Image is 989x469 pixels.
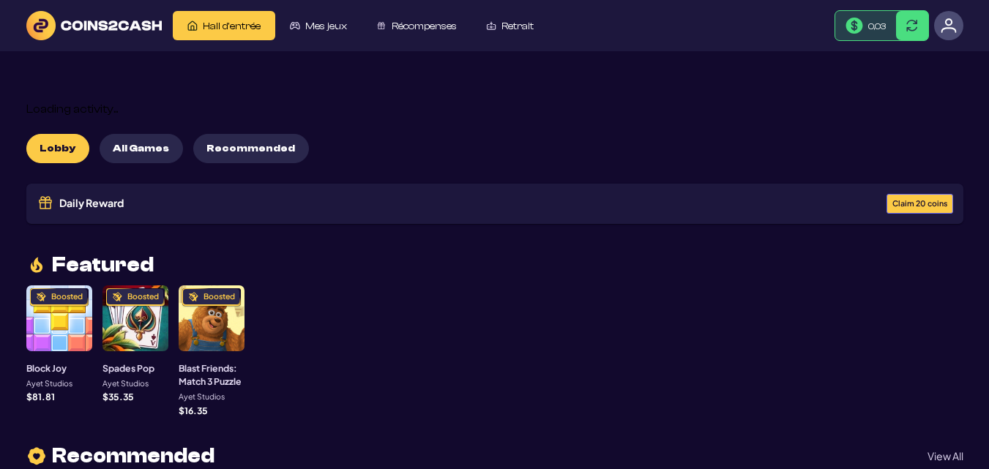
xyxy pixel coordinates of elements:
[173,11,275,40] a: Hall d'entrée
[887,194,953,214] button: Claim 20 coins
[26,380,72,388] p: Ayet Studios
[892,200,947,208] span: Claim 20 coins
[113,143,169,155] span: All Games
[179,406,208,415] p: $ 16.35
[37,194,54,211] img: Gift icon
[40,143,75,155] span: Lobby
[206,143,295,155] span: Recommended
[392,20,457,32] font: Récompenses
[26,134,89,163] button: Lobby
[26,102,963,116] div: Loading activity...
[501,20,534,32] font: Retrait
[471,11,548,40] a: Retrait
[59,198,124,208] span: Daily Reward
[51,293,83,301] div: Boosted
[102,380,149,388] p: Ayet Studios
[362,11,471,40] a: Récompenses
[941,18,957,34] img: avatar
[52,255,154,275] span: Featured
[100,134,183,163] button: All Games
[486,20,496,31] img: Retrait
[204,293,235,301] div: Boosted
[112,292,122,302] img: Boosted
[290,20,300,31] img: Mes jeux
[52,446,214,466] span: Recommended
[187,20,198,31] img: Hall d'entrée
[26,11,162,40] img: texte du logo
[376,20,387,31] img: Récompenses
[26,361,67,375] h3: Block Joy
[275,11,362,40] a: Mes jeux
[127,293,159,301] div: Boosted
[928,451,963,461] p: View All
[26,255,47,275] img: fire
[179,361,245,389] h3: Blast Friends: Match 3 Puzzle
[305,20,347,32] font: Mes jeux
[203,20,261,32] font: Hall d'entrée
[846,18,863,34] img: Projet de loi sur les finances
[36,292,46,302] img: Boosted
[193,134,309,163] button: Recommended
[26,446,47,467] img: heart
[102,392,134,401] p: $ 35.35
[179,393,225,401] p: Ayet Studios
[188,292,198,302] img: Boosted
[868,21,886,31] font: 0,03
[26,392,55,401] p: $ 81.81
[102,361,154,375] h3: Spades Pop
